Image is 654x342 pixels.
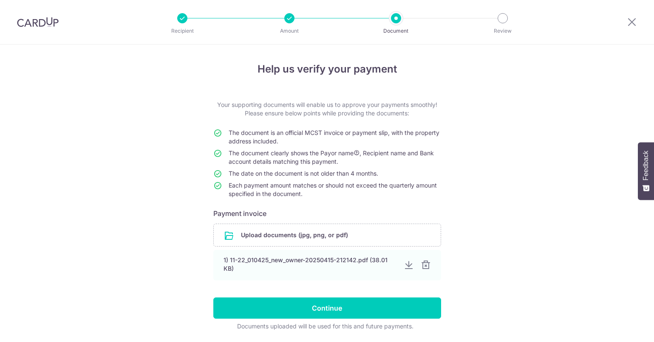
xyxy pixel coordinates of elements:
iframe: Opens a widget where you can find more information [599,317,646,338]
p: Your supporting documents will enable us to approve your payments smoothly! Please ensure below p... [213,101,441,118]
p: Document [365,27,428,35]
p: Recipient [151,27,214,35]
span: Each payment amount matches or should not exceed the quarterly amount specified in the document. [229,182,437,197]
h4: Help us verify your payment [213,62,441,77]
span: The date on the document is not older than 4 months. [229,170,378,177]
p: Review [471,27,534,35]
div: 1) 11-22_010425_new_owner-20250415-212142.pdf (38.01 KB) [224,256,397,273]
button: Feedback - Show survey [638,142,654,200]
div: Upload documents (jpg, png, or pdf) [213,224,441,247]
input: Continue [213,297,441,319]
h6: Payment invoice [213,208,441,219]
span: Feedback [642,151,650,180]
span: The document clearly shows the Payor name , Recipient name and Bank account details matching this... [229,149,434,165]
img: CardUp [17,17,59,27]
span: The document is an official MCST invoice or payment slip, with the property address included. [229,129,439,145]
p: Amount [258,27,321,35]
div: Documents uploaded will be used for this and future payments. [213,322,438,331]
